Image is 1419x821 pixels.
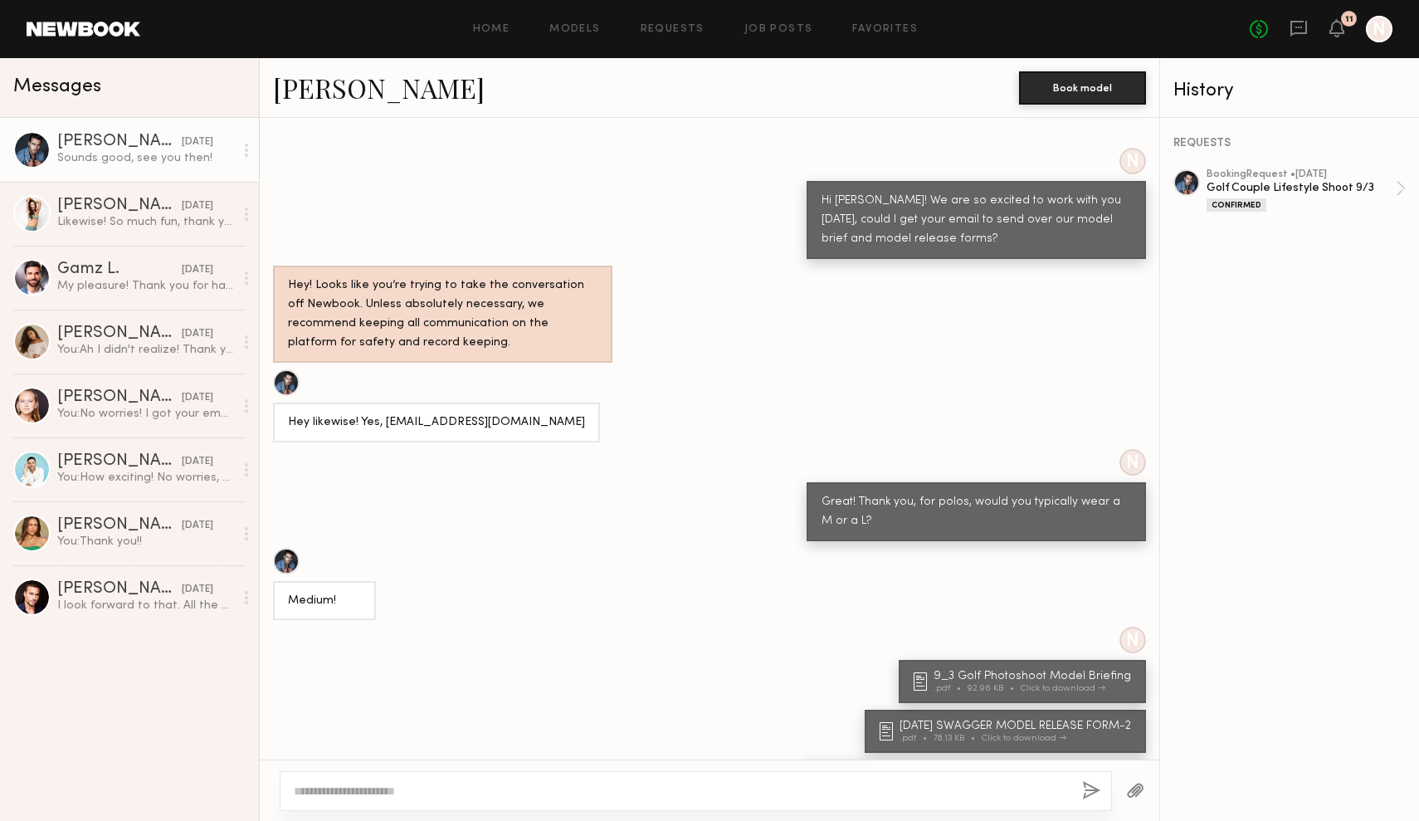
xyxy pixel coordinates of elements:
[852,24,918,35] a: Favorites
[880,721,1136,743] a: [DATE] SWAGGER MODEL RELEASE FORM-2.pdf78.13 KBClick to download
[182,454,213,470] div: [DATE]
[1207,198,1266,212] div: Confirmed
[57,406,234,422] div: You: No worries! I got your email. Thank you so much, enjoy your reunion!
[968,684,1021,693] div: 92.96 KB
[1366,16,1392,42] a: N
[1207,169,1396,180] div: booking Request • [DATE]
[182,326,213,342] div: [DATE]
[914,671,1136,693] a: 9_3 Golf Photoshoot Model Briefing.pdf92.96 KBClick to download
[900,734,934,743] div: .pdf
[1173,81,1406,100] div: History
[641,24,705,35] a: Requests
[822,493,1131,531] div: Great! Thank you, for polos, would you typically wear a M or a L?
[182,262,213,278] div: [DATE]
[182,582,213,598] div: [DATE]
[1207,169,1406,212] a: bookingRequest •[DATE]Golf Couple Lifestyle Shoot 9/3Confirmed
[1173,138,1406,149] div: REQUESTS
[1019,71,1146,105] button: Book model
[273,70,485,105] a: [PERSON_NAME]
[57,470,234,486] div: You: How exciting! No worries, thank you for letting us know! We would love to work with you in t...
[57,134,182,150] div: [PERSON_NAME]
[57,214,234,230] div: Likewise! So much fun, thank you for having me again :)
[822,192,1131,249] div: Hi [PERSON_NAME]! We are so excited to work with you [DATE], could I get your email to send over ...
[57,325,182,342] div: [PERSON_NAME]
[57,598,234,613] div: I look forward to that. All the best for the shoot
[934,734,982,743] div: 78.13 KB
[1345,15,1353,24] div: 11
[288,276,597,353] div: Hey! Looks like you’re trying to take the conversation off Newbook. Unless absolutely necessary, ...
[57,198,182,214] div: [PERSON_NAME]
[1019,80,1146,94] a: Book model
[57,150,234,166] div: Sounds good, see you then!
[57,261,182,278] div: Gamz L.
[182,198,213,214] div: [DATE]
[288,413,585,432] div: Hey likewise! Yes, [EMAIL_ADDRESS][DOMAIN_NAME]
[182,518,213,534] div: [DATE]
[182,134,213,150] div: [DATE]
[57,389,182,406] div: [PERSON_NAME]
[57,342,234,358] div: You: Ah I didn't realize! Thank you for letting us know :)
[982,734,1066,743] div: Click to download
[934,671,1136,682] div: 9_3 Golf Photoshoot Model Briefing
[744,24,813,35] a: Job Posts
[57,278,234,294] div: My pleasure! Thank you for having me!
[182,390,213,406] div: [DATE]
[57,453,182,470] div: [PERSON_NAME]
[13,77,101,96] span: Messages
[288,592,361,611] div: Medium!
[934,684,968,693] div: .pdf
[1207,180,1396,196] div: Golf Couple Lifestyle Shoot 9/3
[57,517,182,534] div: [PERSON_NAME]
[57,534,234,550] div: You: Thank you!!
[1021,684,1105,693] div: Click to download
[473,24,510,35] a: Home
[900,721,1136,732] div: [DATE] SWAGGER MODEL RELEASE FORM-2
[549,24,600,35] a: Models
[57,581,182,598] div: [PERSON_NAME]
